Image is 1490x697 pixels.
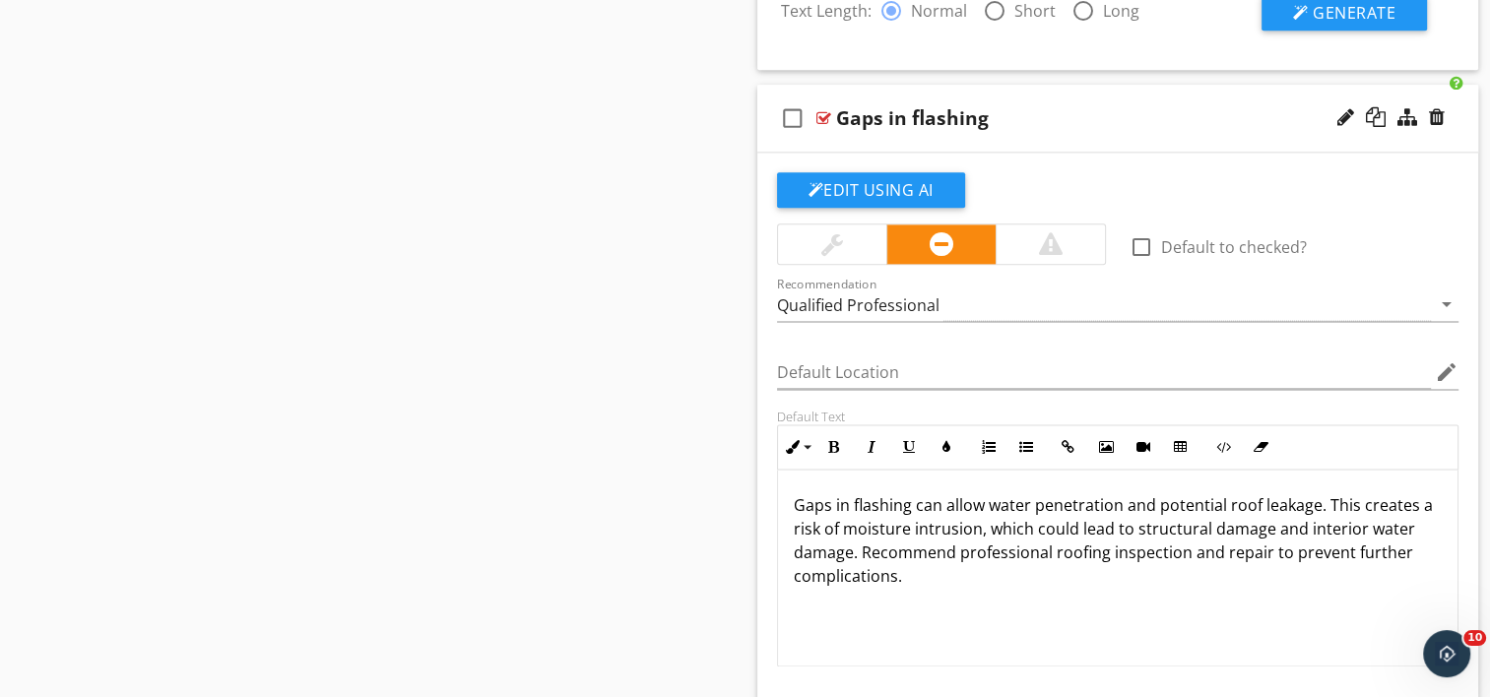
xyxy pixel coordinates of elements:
button: Code View [1204,428,1242,466]
label: Long [1103,1,1139,21]
i: check_box_outline_blank [777,95,809,142]
button: Edit Using AI [777,172,965,208]
span: 10 [1463,630,1486,646]
button: Bold (Ctrl+B) [815,428,853,466]
button: Italic (Ctrl+I) [853,428,890,466]
button: Colors [928,428,965,466]
button: Insert Image (Ctrl+P) [1087,428,1125,466]
label: Normal [911,1,967,21]
label: Default to checked? [1161,237,1307,257]
input: Default Location [777,356,1432,389]
button: Insert Link (Ctrl+K) [1050,428,1087,466]
button: Insert Video [1125,428,1162,466]
button: Clear Formatting [1242,428,1279,466]
button: Ordered List [970,428,1007,466]
button: Inline Style [778,428,815,466]
button: Insert Table [1162,428,1199,466]
div: Gaps in flashing [836,106,989,130]
span: Generate [1313,2,1395,24]
p: Gaps in flashing can allow water penetration and potential roof leakage. This creates a risk of m... [794,493,1443,588]
button: Underline (Ctrl+U) [890,428,928,466]
div: Default Text [777,409,1459,424]
i: arrow_drop_down [1435,292,1458,316]
iframe: Intercom live chat [1423,630,1470,677]
button: Unordered List [1007,428,1045,466]
label: Short [1014,1,1056,21]
i: edit [1435,360,1458,384]
div: Qualified Professional [777,296,939,314]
